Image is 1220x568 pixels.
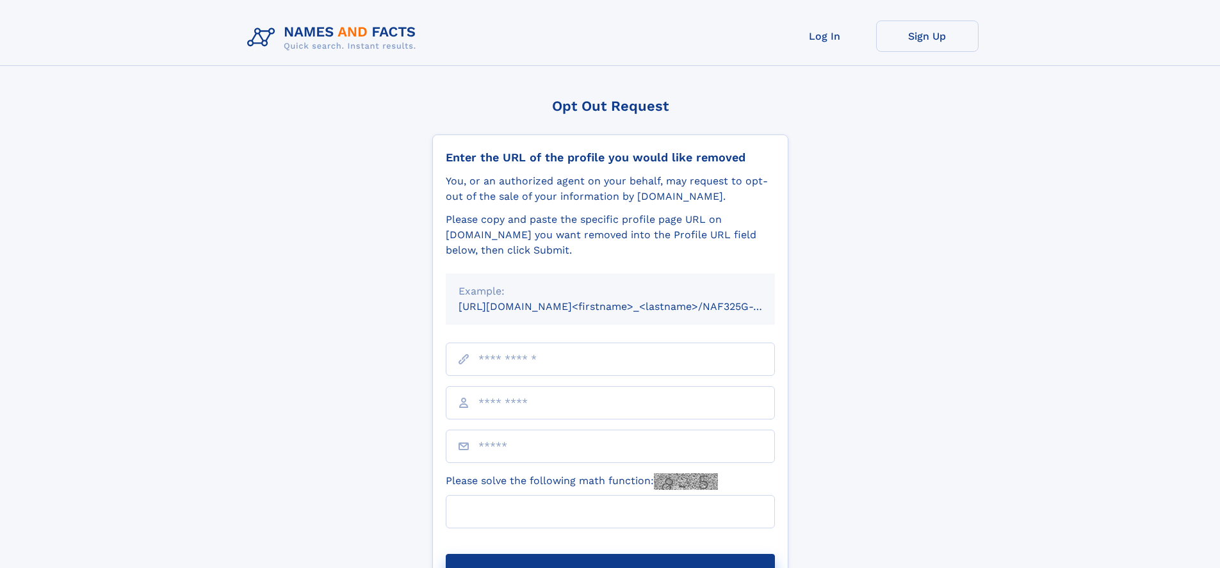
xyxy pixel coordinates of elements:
[774,20,876,52] a: Log In
[432,98,788,114] div: Opt Out Request
[242,20,427,55] img: Logo Names and Facts
[459,300,799,312] small: [URL][DOMAIN_NAME]<firstname>_<lastname>/NAF325G-xxxxxxxx
[446,473,718,490] label: Please solve the following math function:
[446,212,775,258] div: Please copy and paste the specific profile page URL on [DOMAIN_NAME] you want removed into the Pr...
[459,284,762,299] div: Example:
[876,20,979,52] a: Sign Up
[446,174,775,204] div: You, or an authorized agent on your behalf, may request to opt-out of the sale of your informatio...
[446,150,775,165] div: Enter the URL of the profile you would like removed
